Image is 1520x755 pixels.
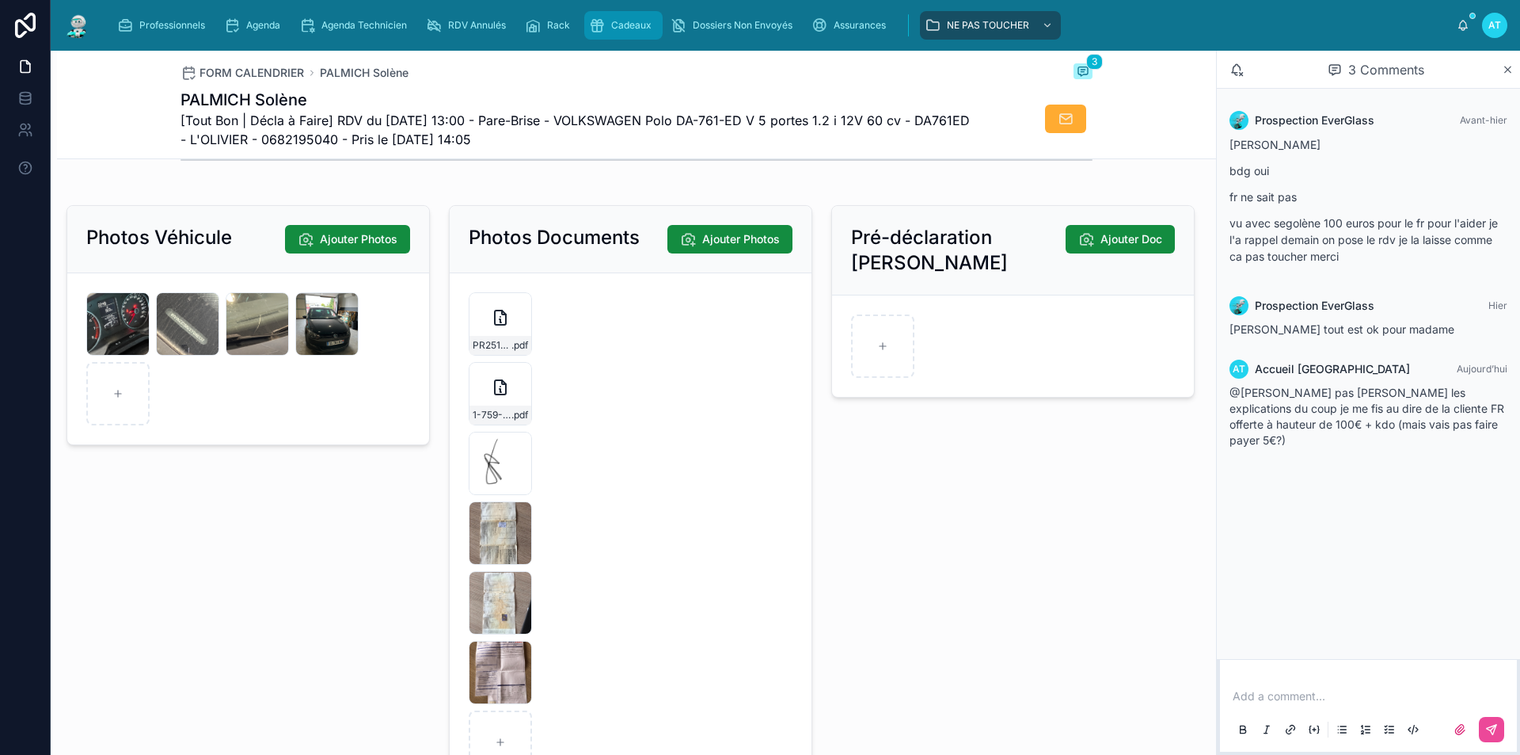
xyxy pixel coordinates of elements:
[86,225,232,250] h2: Photos Véhicule
[920,11,1061,40] a: NE PAS TOUCHER
[1229,386,1504,447] span: @[PERSON_NAME] pas [PERSON_NAME] les explications du coup je me fis au dire de la cliente FR offe...
[547,19,570,32] span: Rack
[180,89,974,111] h1: PALMICH Solène
[1348,60,1424,79] span: 3 Comments
[1066,225,1175,254] button: Ajouter Doc
[199,65,304,81] span: FORM CALENDRIER
[584,11,663,40] a: Cadeaux
[139,19,205,32] span: Professionnels
[851,225,1066,276] h2: Pré-déclaration [PERSON_NAME]
[421,11,517,40] a: RDV Annulés
[1229,162,1507,179] p: bdg oui
[511,409,528,421] span: .pdf
[834,19,886,32] span: Assurances
[667,225,792,254] button: Ajouter Photos
[693,19,792,32] span: Dossiers Non Envoyés
[473,339,511,352] span: PR2510-1831-(3)
[1460,114,1507,126] span: Avant-hier
[947,19,1029,32] span: NE PAS TOUCHER
[112,11,216,40] a: Professionnels
[104,8,1457,43] div: scrollable content
[1488,299,1507,311] span: Hier
[320,231,397,247] span: Ajouter Photos
[1255,298,1374,314] span: Prospection EverGlass
[1073,63,1092,82] button: 3
[702,231,780,247] span: Ajouter Photos
[1229,322,1454,336] span: [PERSON_NAME] tout est ok pour madame
[469,225,640,250] h2: Photos Documents
[1488,19,1501,32] span: AT
[448,19,506,32] span: RDV Annulés
[1229,136,1507,153] p: [PERSON_NAME]
[1229,189,1507,205] p: fr ne sait pas
[285,225,410,254] button: Ajouter Photos
[63,13,92,38] img: App logo
[1086,54,1103,70] span: 3
[246,19,280,32] span: Agenda
[294,11,418,40] a: Agenda Technicien
[320,65,408,81] a: PALMICH Solène
[807,11,897,40] a: Assurances
[1457,363,1507,375] span: Aujourd’hui
[321,19,407,32] span: Agenda Technicien
[666,11,804,40] a: Dossiers Non Envoyés
[1229,215,1507,265] p: vu avec segolène 100 euros pour le fr pour l'aider je l'a rappel demain on pose le rdv je la lais...
[180,111,974,149] span: [Tout Bon | Décla à Faire] RDV du [DATE] 13:00 - Pare-Brise - VOLKSWAGEN Polo DA-761-ED V 5 porte...
[1255,361,1410,377] span: Accueil [GEOGRAPHIC_DATA]
[511,339,528,352] span: .pdf
[1255,112,1374,128] span: Prospection EverGlass
[1233,363,1245,376] span: AT
[611,19,652,32] span: Cadeaux
[1100,231,1162,247] span: Ajouter Doc
[180,65,304,81] a: FORM CALENDRIER
[473,409,511,421] span: 1-759-576-489-273
[219,11,291,40] a: Agenda
[520,11,581,40] a: Rack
